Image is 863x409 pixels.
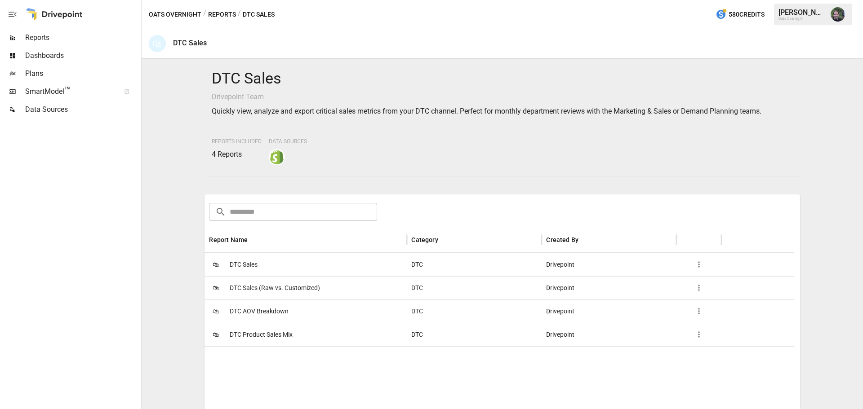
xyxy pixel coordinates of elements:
[25,32,139,43] span: Reports
[25,50,139,61] span: Dashboards
[209,236,248,243] div: Report Name
[212,138,262,145] span: Reports Included
[209,328,222,341] span: 🛍
[407,276,542,299] div: DTC
[212,106,792,117] p: Quickly view, analyze and export critical sales metrics from your DTC channel. Perfect for monthl...
[212,69,792,88] h4: DTC Sales
[209,304,222,318] span: 🛍
[269,138,307,145] span: Data Sources
[230,300,289,323] span: DTC AOV Breakdown
[209,258,222,271] span: 🛍
[212,149,262,160] p: 4 Reports
[173,39,207,47] div: DTC Sales
[778,17,825,21] div: Oats Overnight
[407,299,542,323] div: DTC
[831,7,845,22] img: Rick DeKeizer
[64,85,71,96] span: ™
[407,323,542,346] div: DTC
[25,104,139,115] span: Data Sources
[25,86,114,97] span: SmartModel
[542,253,676,276] div: Drivepoint
[778,8,825,17] div: [PERSON_NAME]
[208,9,236,20] button: Reports
[546,236,578,243] div: Created By
[712,6,768,23] button: 580Credits
[249,233,261,246] button: Sort
[25,68,139,79] span: Plans
[579,233,592,246] button: Sort
[203,9,206,20] div: /
[407,253,542,276] div: DTC
[149,35,166,52] div: 🛍
[230,277,320,299] span: DTC Sales (Raw vs. Customized)
[542,323,676,346] div: Drivepoint
[825,2,850,27] button: Rick DeKeizer
[212,92,792,102] p: Drivepoint Team
[270,150,284,164] img: shopify
[411,236,438,243] div: Category
[439,233,452,246] button: Sort
[230,253,258,276] span: DTC Sales
[542,299,676,323] div: Drivepoint
[729,9,765,20] span: 580 Credits
[238,9,241,20] div: /
[149,9,201,20] button: Oats Overnight
[230,323,293,346] span: DTC Product Sales Mix
[542,276,676,299] div: Drivepoint
[209,281,222,295] span: 🛍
